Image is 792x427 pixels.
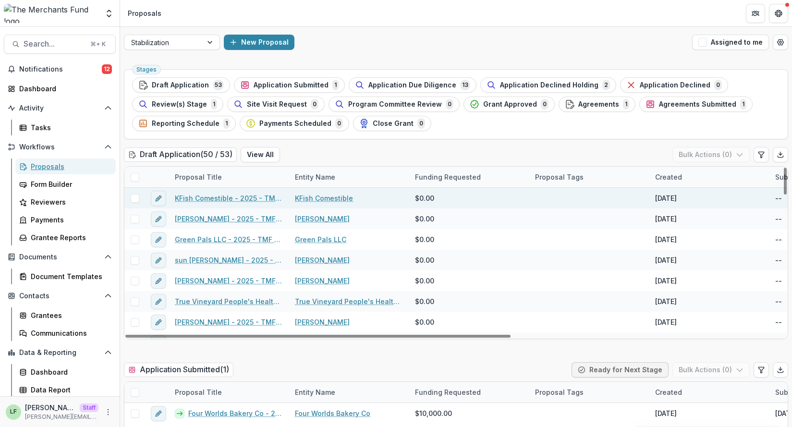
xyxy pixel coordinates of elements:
div: Proposal Tags [529,382,649,403]
span: Activity [19,104,100,112]
div: Form Builder [31,179,108,189]
span: Reporting Schedule [152,120,219,128]
button: edit [151,294,166,309]
span: 0 [335,118,343,129]
p: [PERSON_NAME] [25,403,76,413]
a: Green Pals LLC [295,234,346,244]
span: 12 [102,64,112,74]
span: Workflows [19,143,100,151]
div: -- [775,255,782,265]
span: Data & Reporting [19,349,100,357]
div: Proposal Title [169,382,289,403]
div: Dashboard [31,367,108,377]
div: -- [775,338,782,348]
button: Agreements Submitted1 [639,97,753,112]
a: True Vineyard People's Health Coalition [295,296,403,306]
button: Payments Scheduled0 [240,116,349,131]
a: Data Report [15,382,116,398]
button: Export table data [773,147,788,162]
button: Edit table settings [754,147,769,162]
button: Application Declined Holding2 [480,77,616,93]
button: View All [241,147,280,162]
div: Payments [31,215,108,225]
button: Search... [4,35,116,54]
div: Created [649,172,688,182]
span: 13 [460,80,470,90]
button: Application Declined0 [620,77,728,93]
span: 0 [446,99,453,110]
div: Proposal Tags [529,172,589,182]
button: edit [151,315,166,330]
div: Entity Name [289,167,409,187]
div: Proposal Tags [529,167,649,187]
span: 1 [623,99,629,110]
button: New Proposal [224,35,294,50]
button: Ready for Next Stage [572,362,669,378]
span: Application Due Diligence [368,81,456,89]
a: Four Worlds Bakery Co - 2025 - TMF 2025 Stabilization Grant Program [188,408,283,418]
img: The Merchants Fund logo [4,4,98,23]
div: Created [649,387,688,397]
div: ⌘ + K [88,39,108,49]
p: Staff [80,403,98,412]
div: [DATE] [655,317,677,327]
button: Review(s) Stage1 [132,97,223,112]
button: Export table data [773,362,788,378]
div: Proposals [128,8,161,18]
span: $0.00 [415,296,434,306]
div: Funding Requested [409,387,487,397]
span: Program Committee Review [348,100,442,109]
span: 1 [223,118,230,129]
span: Stages [136,66,157,73]
button: Open Activity [4,100,116,116]
span: $0.00 [415,234,434,244]
div: Entity Name [289,382,409,403]
a: Document Templates [15,268,116,284]
div: Grantee Reports [31,232,108,243]
div: -- [775,317,782,327]
span: Grant Approved [483,100,537,109]
div: [DATE] [655,408,677,418]
button: Reporting Schedule1 [132,116,236,131]
span: Notifications [19,65,102,73]
span: Site Visit Request [247,100,307,109]
div: Dashboard [19,84,108,94]
span: Documents [19,253,100,261]
div: Created [649,382,769,403]
div: Sep 9, 2025 [655,338,695,348]
div: Lucy Fey [10,409,17,415]
button: Partners [746,4,765,23]
span: 1 [740,99,746,110]
span: 0 [714,80,722,90]
div: Grantees [31,310,108,320]
div: Document Templates [31,271,108,281]
button: Open Workflows [4,139,116,155]
div: Funding Requested [409,172,487,182]
span: $0.00 [415,193,434,203]
span: 53 [213,80,224,90]
button: Site Visit Request0 [227,97,325,112]
div: -- [775,276,782,286]
button: Edit table settings [754,362,769,378]
span: Agreements Submitted [659,100,736,109]
span: 0 [541,99,548,110]
button: Draft Application53 [132,77,230,93]
a: [PERSON_NAME] [295,255,350,265]
a: [PERSON_NAME] [295,317,350,327]
a: Proposals [15,159,116,174]
div: Tasks [31,122,108,133]
a: Tasks [15,120,116,135]
a: Dashboard [4,81,116,97]
h2: Application Submitted ( 1 ) [124,363,233,377]
a: [PERSON_NAME] - 2025 - TMF 2025 Stabilization Grant Program [175,317,283,327]
a: Grantee Reports [15,230,116,245]
h2: Draft Application ( 50 / 53 ) [124,147,237,161]
span: Draft Application [152,81,209,89]
div: -- [775,214,782,224]
div: Entity Name [289,387,341,397]
div: Proposal Title [169,167,289,187]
